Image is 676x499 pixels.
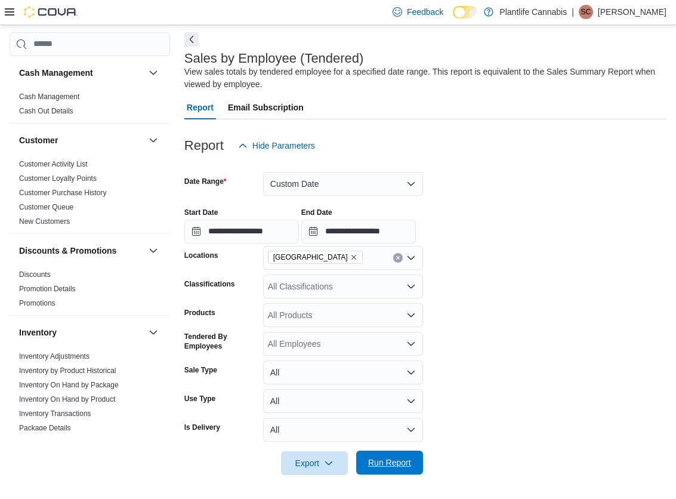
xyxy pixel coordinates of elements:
button: All [263,361,423,384]
div: Cash Management [10,90,170,123]
span: Customer Purchase History [19,188,107,198]
span: Report [187,96,214,119]
a: Customer Activity List [19,160,88,168]
a: Inventory by Product Historical [19,366,116,375]
a: Customer Purchase History [19,189,107,197]
a: Promotions [19,299,55,307]
a: Inventory On Hand by Package [19,381,119,389]
h3: Cash Management [19,67,93,79]
input: Press the down key to open a popover containing a calendar. [301,220,416,244]
span: Promotion Details [19,284,76,294]
button: Customer [146,133,160,147]
span: Inventory Adjustments [19,352,89,361]
span: Cash Out Details [19,106,73,116]
h3: Discounts & Promotions [19,245,116,257]
button: Customer [19,134,144,146]
a: Inventory On Hand by Product [19,395,115,403]
a: Discounts [19,270,51,279]
a: Customer Loyalty Points [19,174,97,183]
span: Package Details [19,423,71,433]
div: Discounts & Promotions [10,267,170,315]
label: Locations [184,251,218,260]
button: Cash Management [19,67,144,79]
a: Customer Queue [19,203,73,211]
a: Inventory Transactions [19,409,91,418]
button: All [263,389,423,413]
button: Remove Spruce Grove from selection in this group [350,254,357,261]
span: Email Subscription [228,96,304,119]
button: Discounts & Promotions [19,245,144,257]
h3: Inventory [19,326,57,338]
div: View sales totals by tendered employee for a specified date range. This report is equivalent to t... [184,66,660,91]
button: Open list of options [406,253,416,263]
span: [GEOGRAPHIC_DATA] [273,251,348,263]
span: Promotions [19,298,55,308]
span: Export [288,451,341,475]
span: Customer Activity List [19,159,88,169]
a: Cash Out Details [19,107,73,115]
label: End Date [301,208,332,217]
img: Cova [24,6,78,18]
a: Promotion Details [19,285,76,293]
span: Run Report [368,457,411,469]
h3: Customer [19,134,58,146]
span: Inventory On Hand by Package [19,380,119,390]
span: Customer Queue [19,202,73,212]
span: Inventory On Hand by Product [19,395,115,404]
button: Export [281,451,348,475]
button: Open list of options [406,339,416,349]
button: Next [184,32,199,47]
div: Sebastian Cardinal [579,5,593,19]
p: Plantlife Cannabis [499,5,567,19]
button: All [263,418,423,442]
p: [PERSON_NAME] [598,5,666,19]
button: Custom Date [263,172,423,196]
a: Package Details [19,424,71,432]
span: Feedback [407,6,443,18]
a: New Customers [19,217,70,226]
input: Dark Mode [453,6,478,19]
input: Press the down key to open a popover containing a calendar. [184,220,299,244]
h3: Report [184,138,224,153]
button: Run Report [356,451,423,475]
p: | [572,5,574,19]
span: Hide Parameters [252,140,315,152]
button: Inventory [19,326,144,338]
h3: Sales by Employee (Tendered) [184,51,364,66]
button: Hide Parameters [233,134,320,158]
button: Open list of options [406,282,416,291]
span: Spruce Grove [268,251,363,264]
label: Products [184,308,215,318]
label: Is Delivery [184,423,220,432]
button: Open list of options [406,310,416,320]
button: Inventory [146,325,160,340]
label: Use Type [184,394,215,403]
label: Tendered By Employees [184,332,258,351]
label: Classifications [184,279,235,289]
label: Date Range [184,177,227,186]
button: Cash Management [146,66,160,80]
button: Clear input [393,253,403,263]
a: Inventory Adjustments [19,352,89,361]
button: Discounts & Promotions [146,244,160,258]
span: SC [581,5,591,19]
label: Sale Type [184,365,217,375]
label: Start Date [184,208,218,217]
a: Cash Management [19,93,79,101]
div: Customer [10,157,170,233]
span: Dark Mode [453,19,453,19]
